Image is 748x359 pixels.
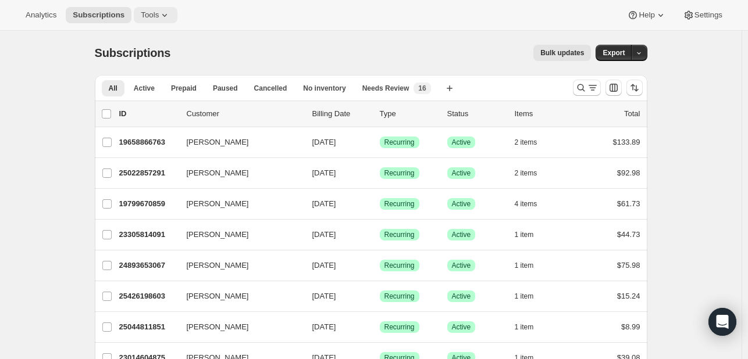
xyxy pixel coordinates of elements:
[254,84,287,93] span: Cancelled
[119,137,177,148] p: 19658866763
[312,138,336,146] span: [DATE]
[605,80,622,96] button: Customize table column order and visibility
[617,168,640,177] span: $92.98
[119,321,177,333] p: 25044811851
[26,10,56,20] span: Analytics
[312,292,336,300] span: [DATE]
[119,165,640,181] div: 25022857291[PERSON_NAME][DATE]SuccessRecurringSuccessActive2 items$92.98
[187,198,249,210] span: [PERSON_NAME]
[626,80,643,96] button: Sort the results
[515,322,534,332] span: 1 item
[95,46,171,59] span: Subscriptions
[187,167,249,179] span: [PERSON_NAME]
[134,7,177,23] button: Tools
[180,133,296,152] button: [PERSON_NAME]
[384,230,415,239] span: Recurring
[540,48,584,58] span: Bulk updates
[617,292,640,300] span: $15.24
[440,80,459,96] button: Create new view
[621,322,640,331] span: $8.99
[119,319,640,335] div: 25044811851[PERSON_NAME][DATE]SuccessRecurringSuccessActive1 item$8.99
[603,48,625,58] span: Export
[119,134,640,150] div: 19658866763[PERSON_NAME][DATE]SuccessRecurringSuccessActive2 items$133.89
[109,84,117,93] span: All
[384,322,415,332] span: Recurring
[452,261,471,270] span: Active
[180,256,296,275] button: [PERSON_NAME]
[515,261,534,270] span: 1 item
[515,134,550,150] button: 2 items
[180,164,296,182] button: [PERSON_NAME]
[452,230,471,239] span: Active
[312,230,336,239] span: [DATE]
[73,10,124,20] span: Subscriptions
[180,287,296,306] button: [PERSON_NAME]
[180,318,296,336] button: [PERSON_NAME]
[515,230,534,239] span: 1 item
[187,321,249,333] span: [PERSON_NAME]
[119,229,177,240] p: 23305814091
[187,260,249,271] span: [PERSON_NAME]
[708,308,736,336] div: Open Intercom Messenger
[515,108,573,120] div: Items
[515,165,550,181] button: 2 items
[573,80,601,96] button: Search and filter results
[515,227,547,243] button: 1 item
[676,7,729,23] button: Settings
[171,84,197,93] span: Prepaid
[639,10,654,20] span: Help
[213,84,238,93] span: Paused
[312,261,336,270] span: [DATE]
[452,138,471,147] span: Active
[141,10,159,20] span: Tools
[303,84,345,93] span: No inventory
[187,290,249,302] span: [PERSON_NAME]
[380,108,438,120] div: Type
[596,45,632,61] button: Export
[119,198,177,210] p: 19799670859
[187,108,303,120] p: Customer
[617,261,640,270] span: $75.98
[694,10,722,20] span: Settings
[312,199,336,208] span: [DATE]
[515,199,537,209] span: 4 items
[362,84,409,93] span: Needs Review
[119,108,177,120] p: ID
[515,319,547,335] button: 1 item
[418,84,426,93] span: 16
[119,288,640,304] div: 25426198603[PERSON_NAME][DATE]SuccessRecurringSuccessActive1 item$15.24
[452,199,471,209] span: Active
[617,199,640,208] span: $61.73
[515,292,534,301] span: 1 item
[384,199,415,209] span: Recurring
[620,7,673,23] button: Help
[515,138,537,147] span: 2 items
[119,167,177,179] p: 25022857291
[312,168,336,177] span: [DATE]
[447,108,505,120] p: Status
[119,290,177,302] p: 25426198603
[19,7,63,23] button: Analytics
[515,257,547,274] button: 1 item
[515,196,550,212] button: 4 items
[624,108,640,120] p: Total
[119,227,640,243] div: 23305814091[PERSON_NAME][DATE]SuccessRecurringSuccessActive1 item$44.73
[452,168,471,178] span: Active
[384,292,415,301] span: Recurring
[452,322,471,332] span: Active
[66,7,131,23] button: Subscriptions
[515,168,537,178] span: 2 items
[187,229,249,240] span: [PERSON_NAME]
[452,292,471,301] span: Active
[180,225,296,244] button: [PERSON_NAME]
[515,288,547,304] button: 1 item
[312,322,336,331] span: [DATE]
[613,138,640,146] span: $133.89
[134,84,155,93] span: Active
[312,108,371,120] p: Billing Date
[119,196,640,212] div: 19799670859[PERSON_NAME][DATE]SuccessRecurringSuccessActive4 items$61.73
[187,137,249,148] span: [PERSON_NAME]
[384,138,415,147] span: Recurring
[617,230,640,239] span: $44.73
[180,195,296,213] button: [PERSON_NAME]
